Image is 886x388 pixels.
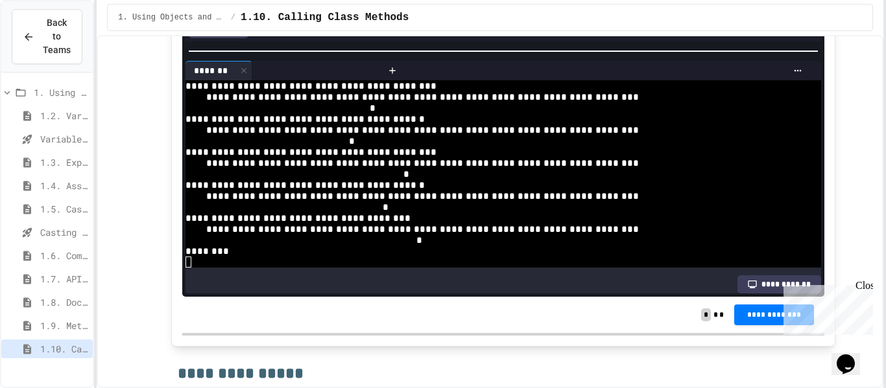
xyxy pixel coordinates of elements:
span: 1.7. APIs and Libraries [40,272,88,286]
iframe: chat widget [778,280,873,335]
iframe: chat widget [832,336,873,375]
span: 1.5. Casting and Ranges of Values [40,202,88,216]
span: Variables and Data Types - Quiz [40,132,88,146]
span: 1.2. Variables and Data Types [40,109,88,122]
span: 1.3. Expressions and Output [New] [40,155,88,169]
button: Back to Teams [12,9,82,64]
span: 1.6. Compound Assignment Operators [40,249,88,262]
span: 1. Using Objects and Methods [118,12,226,23]
span: Back to Teams [42,16,71,57]
span: Casting and Ranges of variables - Quiz [40,225,88,239]
div: Chat with us now!Close [5,5,90,82]
span: 1.10. Calling Class Methods [40,342,88,356]
span: / [231,12,235,23]
span: 1.8. Documentation with Comments and Preconditions [40,295,88,309]
span: 1. Using Objects and Methods [34,86,88,99]
span: 1.10. Calling Class Methods [241,10,409,25]
span: 1.9. Method Signatures [40,319,88,332]
span: 1.4. Assignment and Input [40,179,88,192]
